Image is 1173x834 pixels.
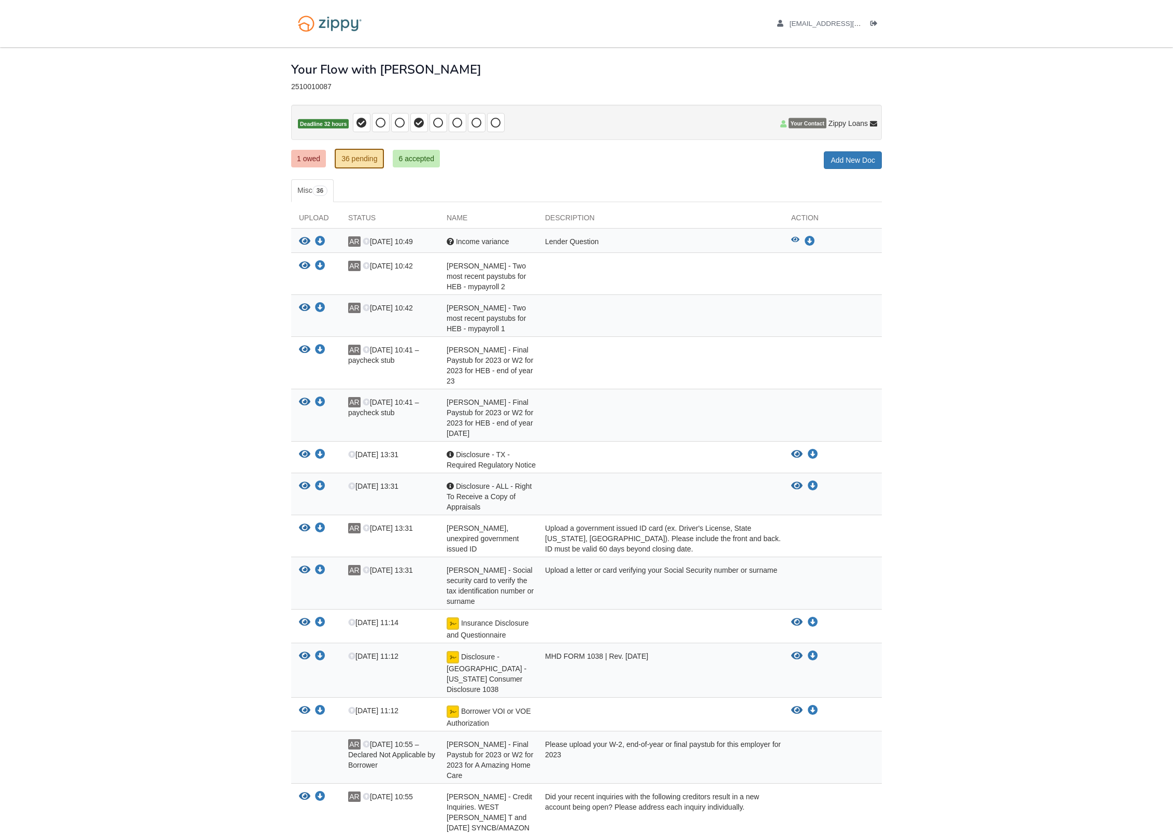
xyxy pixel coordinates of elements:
[808,482,818,490] a: Download Disclosure - ALL - Right To Receive a Copy of Appraisals
[291,179,334,202] a: Misc
[824,151,882,169] a: Add New Doc
[315,304,325,313] a: Download Pedro Rivera - Two most recent paystubs for HEB - mypayroll 1
[291,150,326,167] a: 1 owed
[291,213,340,228] div: Upload
[348,740,435,769] span: [DATE] 10:55 – Declared Not Applicable by Borrower
[315,238,325,246] a: Download Income variance
[447,740,533,780] span: [PERSON_NAME] - Final Paystub for 2023 or W2 for 2023 for A Amazing Home Care
[537,523,783,554] div: Upload a government issued ID card (ex. Driver's License, State [US_STATE], [GEOGRAPHIC_DATA]). P...
[537,213,783,228] div: Description
[791,705,803,716] button: View Borrower VOI or VOE Authorization
[805,237,815,246] a: Download Income variance
[315,619,325,627] a: Download Insurance Disclosure and Questionnaire
[348,739,361,750] span: AR
[315,262,325,271] a: Download Pedro Rivera - Two most recent paystubs for HEB - mypayroll 2
[299,617,310,628] button: View Insurance Disclosure and Questionnaire
[315,653,325,661] a: Download Disclosure - TX - Texas Consumer Disclosure 1038
[315,567,325,575] a: Download Pedro Rivera - Social security card to verify the tax identification number or surname
[315,525,325,533] a: Download Pedro Rivera - Valid, unexpired government issued ID
[315,483,325,491] a: Download Disclosure - ALL - Right To Receive a Copy of Appraisals
[299,397,310,408] button: View Pedro Rivera - Final Paystub for 2023 or W2 for 2023 for HEB - end of year 2023
[340,213,439,228] div: Status
[447,524,519,553] span: [PERSON_NAME], unexpired government issued ID
[808,618,818,627] a: Download Insurance Disclosure and Questionnaire
[315,793,325,801] a: Download April Rivera - Credit Inquiries. WEST FINAN T and 9/12/25 SYNCB/AMAZON and 9/10/25 PERSO...
[791,481,803,491] button: View Disclosure - ALL - Right To Receive a Copy of Appraisals
[291,82,882,91] div: 2510010087
[447,304,526,333] span: [PERSON_NAME] - Two most recent paystubs for HEB - mypayroll 1
[447,617,459,630] img: Document fully signed
[439,213,537,228] div: Name
[348,397,361,407] span: AR
[348,523,361,533] span: AR
[315,707,325,715] a: Download Borrower VOI or VOE Authorization
[363,304,413,312] span: [DATE] 10:42
[447,262,526,291] span: [PERSON_NAME] - Two most recent paystubs for HEB - mypayroll 2
[315,346,325,355] a: Download Pedro Rivera - Final Paystub for 2023 or W2 for 2023 for HEB - end of year 23
[447,619,529,639] span: Insurance Disclosure and Questionnaire
[299,345,310,356] button: View Pedro Rivera - Final Paystub for 2023 or W2 for 2023 for HEB - end of year 23
[299,303,310,314] button: View Pedro Rivera - Two most recent paystubs for HEB - mypayroll 1
[537,651,783,695] div: MHD FORM 1038 | Rev. [DATE]
[393,150,440,167] a: 6 accepted
[777,20,908,30] a: edit profile
[299,261,310,272] button: View Pedro Rivera - Two most recent paystubs for HEB - mypayroll 2
[315,451,325,459] a: Download Disclosure - TX - Required Regulatory Notice
[363,237,413,246] span: [DATE] 10:49
[348,791,361,802] span: AR
[348,565,361,575] span: AR
[299,481,310,492] button: View Disclosure - ALL - Right To Receive a Copy of Appraisals
[291,10,368,37] img: Logo
[363,793,413,801] span: [DATE] 10:55
[447,566,534,605] span: [PERSON_NAME] - Social security card to verify the tax identification number or surname
[335,149,384,168] a: 36 pending
[348,398,419,417] span: [DATE] 10:41 – paycheck stub
[808,450,818,459] a: Download Disclosure - TX - Required Regulatory Notice
[348,482,398,490] span: [DATE] 13:31
[789,118,826,129] span: Your Contact
[299,791,310,802] button: View April Rivera - Credit Inquiries. WEST FINAN T and 9/12/25 SYNCB/AMAZON and 9/10/25 PERSONIFY...
[299,523,310,534] button: View Pedro Rivera - Valid, unexpired government issued ID
[447,482,532,511] span: Disclosure - ALL - Right To Receive a Copy of Appraisals
[447,651,459,663] img: Document fully signed
[298,119,349,129] span: Deadline 32 hours
[537,739,783,781] div: Please upload your W-2, end-of-year or final paystub for this employer for 2023
[363,524,413,532] span: [DATE] 13:31
[456,237,509,246] span: Income variance
[447,450,536,469] span: Disclosure - TX - Required Regulatory Notice
[348,618,398,627] span: [DATE] 11:14
[312,186,327,196] span: 36
[348,450,398,459] span: [DATE] 13:31
[348,345,361,355] span: AR
[315,399,325,407] a: Download Pedro Rivera - Final Paystub for 2023 or W2 for 2023 for HEB - end of year 2023
[783,213,882,228] div: Action
[791,651,803,661] button: View Disclosure - TX - Texas Consumer Disclosure 1038
[299,565,310,576] button: View Pedro Rivera - Social security card to verify the tax identification number or surname
[348,346,419,364] span: [DATE] 10:41 – paycheck stub
[363,566,413,574] span: [DATE] 13:31
[791,617,803,628] button: View Insurance Disclosure and Questionnaire
[299,651,310,662] button: View Disclosure - TX - Texas Consumer Disclosure 1038
[828,118,868,129] span: Zippy Loans
[447,705,459,718] img: Document fully signed
[348,706,398,715] span: [DATE] 11:12
[348,652,398,660] span: [DATE] 11:12
[790,20,908,27] span: ordepnlirpa@gmail.com
[299,236,310,247] button: View Income variance
[348,236,361,247] span: AR
[363,262,413,270] span: [DATE] 10:42
[291,63,481,76] h1: Your Flow with [PERSON_NAME]
[299,449,310,460] button: View Disclosure - TX - Required Regulatory Notice
[299,705,310,716] button: View Borrower VOI or VOE Authorization
[447,653,526,694] span: Disclosure - [GEOGRAPHIC_DATA] - [US_STATE] Consumer Disclosure 1038
[537,236,783,250] div: Lender Question
[808,652,818,660] a: Download Disclosure - TX - Texas Consumer Disclosure 1038
[791,449,803,460] button: View Disclosure - TX - Required Regulatory Notice
[348,303,361,313] span: AR
[447,346,533,385] span: [PERSON_NAME] - Final Paystub for 2023 or W2 for 2023 for HEB - end of year 23
[447,398,533,437] span: [PERSON_NAME] - Final Paystub for 2023 or W2 for 2023 for HEB - end of year [DATE]
[348,261,361,271] span: AR
[447,707,531,727] span: Borrower VOI or VOE Authorization
[791,236,799,247] button: View Income variance
[808,706,818,715] a: Download Borrower VOI or VOE Authorization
